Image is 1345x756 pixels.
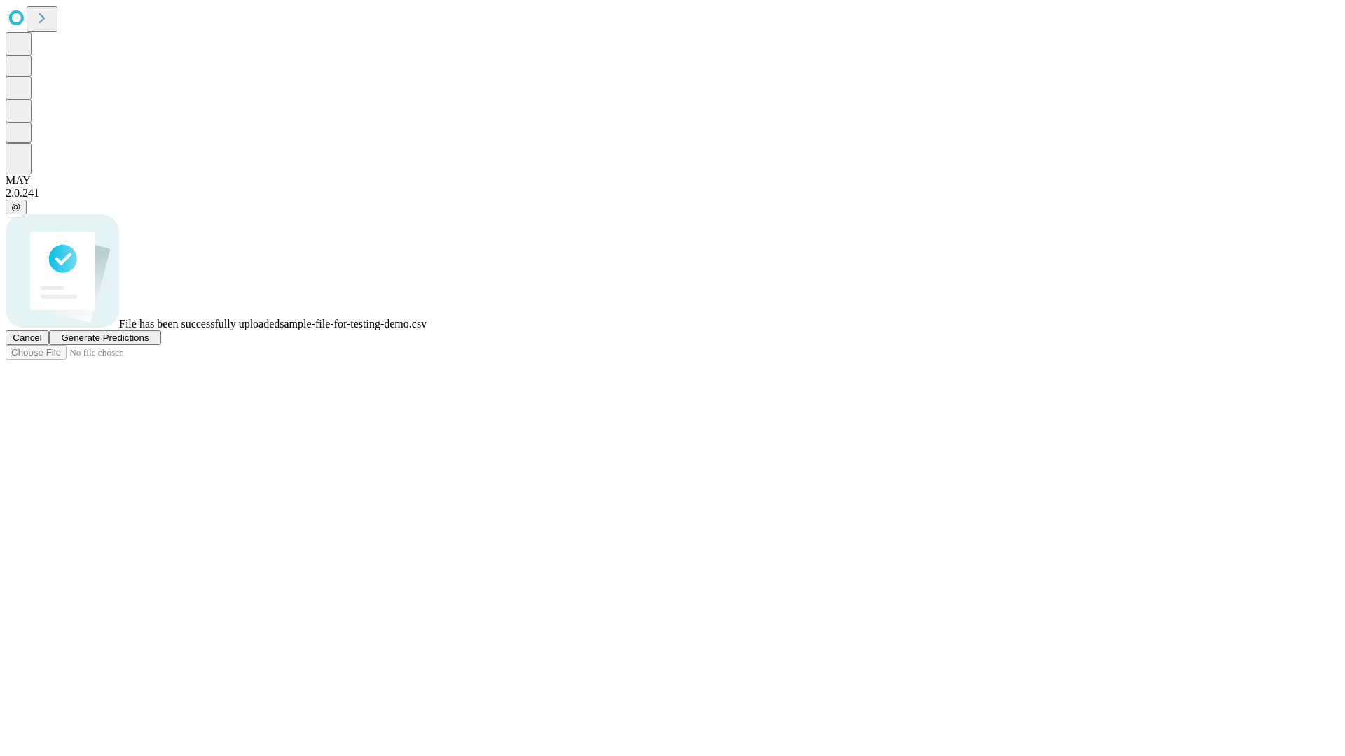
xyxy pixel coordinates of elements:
span: @ [11,202,21,212]
button: Cancel [6,330,49,345]
div: 2.0.241 [6,187,1339,199]
div: MAY [6,174,1339,187]
button: Generate Predictions [49,330,161,345]
span: Generate Predictions [61,332,149,343]
button: @ [6,199,27,214]
span: Cancel [13,332,42,343]
span: File has been successfully uploaded [119,318,280,330]
span: sample-file-for-testing-demo.csv [280,318,427,330]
